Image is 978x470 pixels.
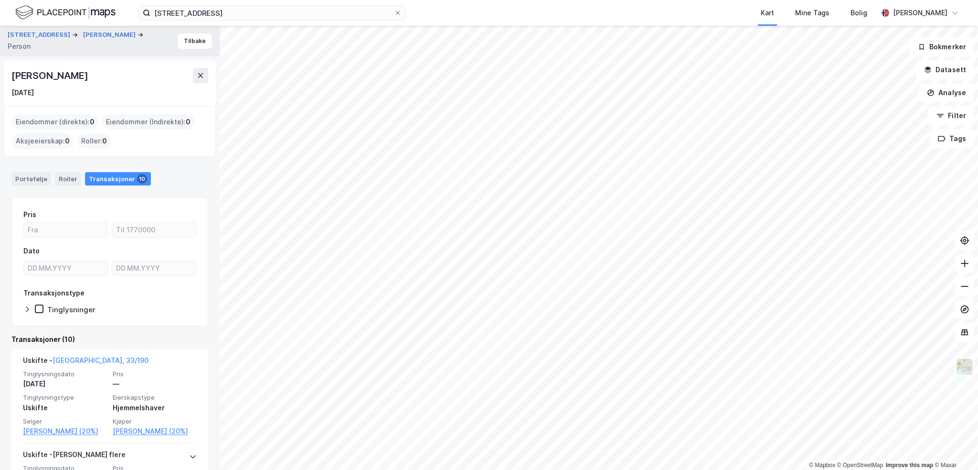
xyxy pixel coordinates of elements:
button: Bokmerker [910,37,974,56]
input: DD.MM.YYYY [112,261,196,275]
div: Uskifte - [PERSON_NAME] flere [23,449,126,464]
img: Z [956,358,974,376]
div: Dato [23,245,40,257]
div: Portefølje [11,172,51,186]
div: 10 [137,174,147,184]
div: Uskifte [23,402,107,414]
span: 0 [65,135,70,147]
div: Pris [23,209,36,220]
div: Aksjeeierskap : [12,133,74,149]
span: Pris [113,370,197,378]
button: [PERSON_NAME] [83,30,138,40]
iframe: Chat Widget [930,424,978,470]
span: 0 [186,116,191,128]
button: [STREET_ADDRESS] [8,30,72,40]
div: Kart [761,7,774,19]
a: [PERSON_NAME] (20%) [23,426,107,437]
div: [PERSON_NAME] [11,68,90,83]
span: Eierskapstype [113,393,197,402]
div: Roller : [77,133,111,149]
span: Tinglysningstype [23,393,107,402]
a: [PERSON_NAME] (20%) [113,426,197,437]
a: OpenStreetMap [837,462,883,469]
div: Transaksjonstype [23,287,85,299]
div: Hjemmelshaver [113,402,197,414]
a: Mapbox [809,462,835,469]
div: Tinglysninger [47,305,96,314]
button: Filter [928,106,974,125]
div: Person [8,41,31,52]
input: Søk på adresse, matrikkel, gårdeiere, leietakere eller personer [150,6,394,20]
input: Til 1770000 [112,223,196,237]
div: Transaksjoner (10) [11,334,208,345]
span: Tinglysningsdato [23,370,107,378]
div: Kontrollprogram for chat [930,424,978,470]
input: DD.MM.YYYY [24,261,107,275]
button: Analyse [919,83,974,102]
div: Transaksjoner [85,172,151,186]
div: Mine Tags [795,7,829,19]
button: Tilbake [178,33,212,49]
div: Roller [55,172,81,186]
div: [DATE] [11,87,34,98]
div: — [113,378,197,390]
span: Kjøper [113,417,197,426]
div: [PERSON_NAME] [893,7,947,19]
div: [DATE] [23,378,107,390]
span: Selger [23,417,107,426]
a: Improve this map [886,462,933,469]
div: Uskifte - [23,355,149,370]
div: Bolig [850,7,867,19]
div: Eiendommer (Indirekte) : [102,114,194,130]
img: logo.f888ab2527a4732fd821a326f86c7f29.svg [15,4,116,21]
button: Datasett [916,60,974,79]
div: Eiendommer (direkte) : [12,114,98,130]
a: [GEOGRAPHIC_DATA], 33/190 [53,356,149,364]
button: Tags [930,129,974,148]
span: 0 [102,135,107,147]
span: 0 [90,116,95,128]
input: Fra [24,223,107,237]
